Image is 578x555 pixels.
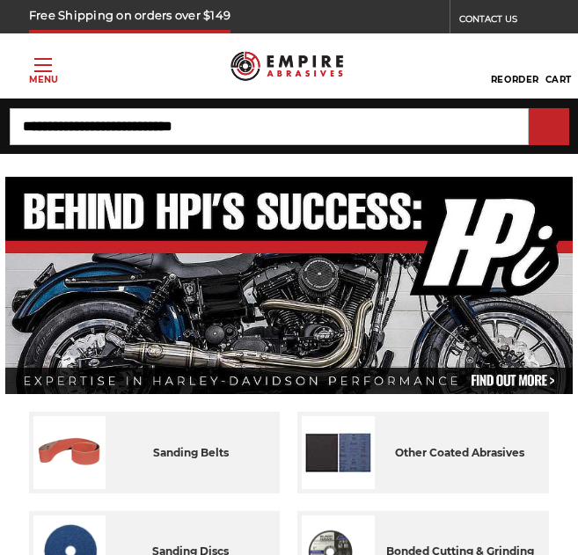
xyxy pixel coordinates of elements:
[491,74,539,85] span: Reorder
[34,64,52,66] span: Toggle menu
[375,416,545,489] div: other coated abrasives
[491,47,539,85] a: Reorder
[545,47,572,85] a: Cart
[5,177,574,394] img: Banner for an interview featuring Horsepower Inc who makes Harley performance upgrades featured o...
[459,9,549,33] a: CONTACT US
[302,416,545,489] a: other coated abrasives
[230,44,343,88] img: Empire Abrasives
[33,416,276,489] a: sanding belts
[302,416,375,489] img: Other Coated Abrasives
[106,416,275,489] div: sanding belts
[33,416,106,489] img: Sanding Belts
[545,74,572,85] span: Cart
[531,110,567,145] input: Submit
[29,73,58,86] p: Menu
